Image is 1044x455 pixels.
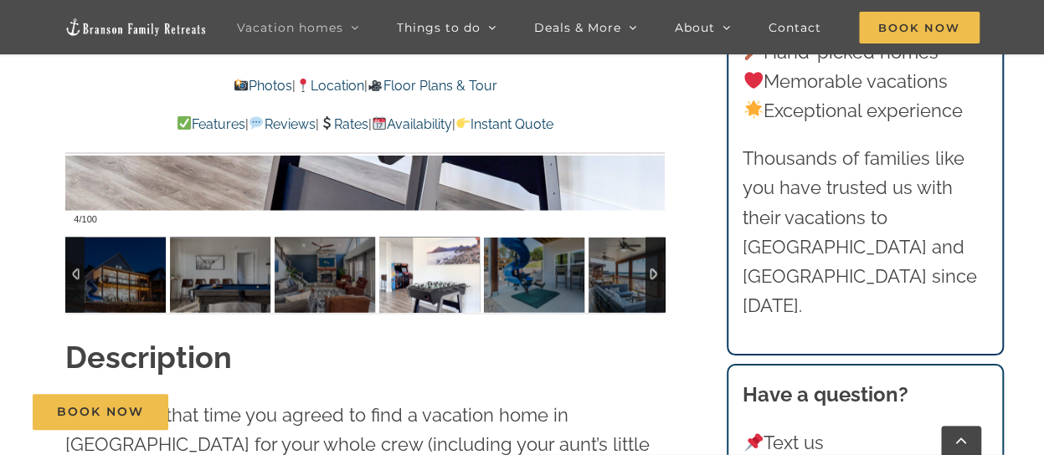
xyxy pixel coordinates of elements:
[319,116,368,132] a: Rates
[769,22,821,33] span: Contact
[33,394,168,430] a: Book Now
[65,75,665,97] p: | |
[368,79,382,92] img: 🎥
[743,38,987,126] p: Hand-picked homes Memorable vacations Exceptional experience
[65,237,166,312] img: 078-Skye-Retreat-Branson-Family-Retreats-Table-Rock-Lake-vacation-home-1453-scaled.jpg-nggid04189...
[65,339,232,374] strong: Description
[379,237,480,312] img: 00-Skye-Retreat-at-Table-Rock-Lake-1043-scaled.jpg-nggid042766-ngg0dyn-120x90-00f0w010c011r110f11...
[456,116,470,130] img: 👉
[177,116,245,132] a: Features
[484,237,584,312] img: 058-Skye-Retreat-Branson-Family-Retreats-Table-Rock-Lake-vacation-home-1622-scaled.jpg-nggid04189...
[237,22,343,33] span: Vacation homes
[744,71,763,89] img: ❤️
[296,79,310,92] img: 📍
[177,116,191,130] img: ✅
[275,237,375,312] img: Skye-Retreat-at-Table-Rock-Lake-3004-Edit-scaled.jpg-nggid042979-ngg0dyn-120x90-00f0w010c011r110f...
[372,116,452,132] a: Availability
[534,22,621,33] span: Deals & More
[65,114,665,135] p: | | | |
[589,237,689,312] img: 054-Skye-Retreat-Branson-Family-Retreats-Table-Rock-Lake-vacation-home-1508-scaled.jpg-nggid04191...
[675,22,715,33] span: About
[249,116,263,130] img: 💬
[859,12,980,43] span: Book Now
[744,100,763,119] img: 🌟
[397,22,481,33] span: Things to do
[455,116,553,132] a: Instant Quote
[234,79,248,92] img: 📸
[373,116,386,130] img: 📆
[296,78,364,94] a: Location
[170,237,270,312] img: 00-Skye-Retreat-at-Table-Rock-Lake-1040-scaled.jpg-nggid042764-ngg0dyn-120x90-00f0w010c011r110f11...
[368,78,496,94] a: Floor Plans & Tour
[743,144,987,320] p: Thousands of families like you have trusted us with their vacations to [GEOGRAPHIC_DATA] and [GEO...
[320,116,333,130] img: 💲
[57,405,144,419] span: Book Now
[743,382,908,406] strong: Have a question?
[234,78,292,94] a: Photos
[744,433,763,452] img: 📌
[249,116,315,132] a: Reviews
[64,18,207,37] img: Branson Family Retreats Logo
